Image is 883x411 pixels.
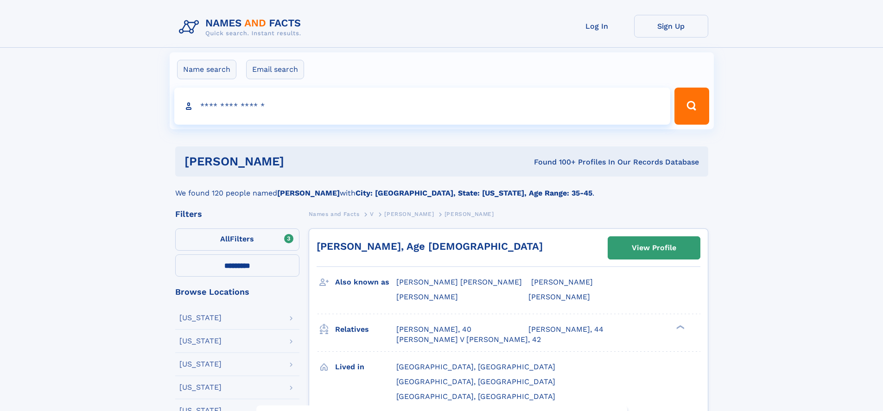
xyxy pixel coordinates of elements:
[175,228,299,251] label: Filters
[396,362,555,371] span: [GEOGRAPHIC_DATA], [GEOGRAPHIC_DATA]
[175,210,299,218] div: Filters
[335,274,396,290] h3: Also known as
[277,189,340,197] b: [PERSON_NAME]
[528,292,590,301] span: [PERSON_NAME]
[396,292,458,301] span: [PERSON_NAME]
[384,208,434,220] a: [PERSON_NAME]
[175,15,309,40] img: Logo Names and Facts
[396,324,471,335] a: [PERSON_NAME], 40
[396,335,541,345] a: [PERSON_NAME] V [PERSON_NAME], 42
[356,189,592,197] b: City: [GEOGRAPHIC_DATA], State: [US_STATE], Age Range: 35-45
[335,359,396,375] h3: Lived in
[396,377,555,386] span: [GEOGRAPHIC_DATA], [GEOGRAPHIC_DATA]
[632,237,676,259] div: View Profile
[317,240,543,252] a: [PERSON_NAME], Age [DEMOGRAPHIC_DATA]
[179,384,222,391] div: [US_STATE]
[184,156,409,167] h1: [PERSON_NAME]
[177,60,236,79] label: Name search
[528,324,603,335] a: [PERSON_NAME], 44
[445,211,494,217] span: [PERSON_NAME]
[179,360,222,368] div: [US_STATE]
[179,337,222,345] div: [US_STATE]
[174,88,671,125] input: search input
[220,234,230,243] span: All
[608,237,700,259] a: View Profile
[674,88,709,125] button: Search Button
[175,288,299,296] div: Browse Locations
[674,324,685,330] div: ❯
[396,392,555,401] span: [GEOGRAPHIC_DATA], [GEOGRAPHIC_DATA]
[175,177,708,199] div: We found 120 people named with .
[370,208,374,220] a: V
[634,15,708,38] a: Sign Up
[396,278,522,286] span: [PERSON_NAME] [PERSON_NAME]
[309,208,360,220] a: Names and Facts
[560,15,634,38] a: Log In
[409,157,699,167] div: Found 100+ Profiles In Our Records Database
[246,60,304,79] label: Email search
[384,211,434,217] span: [PERSON_NAME]
[179,314,222,322] div: [US_STATE]
[370,211,374,217] span: V
[335,322,396,337] h3: Relatives
[531,278,593,286] span: [PERSON_NAME]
